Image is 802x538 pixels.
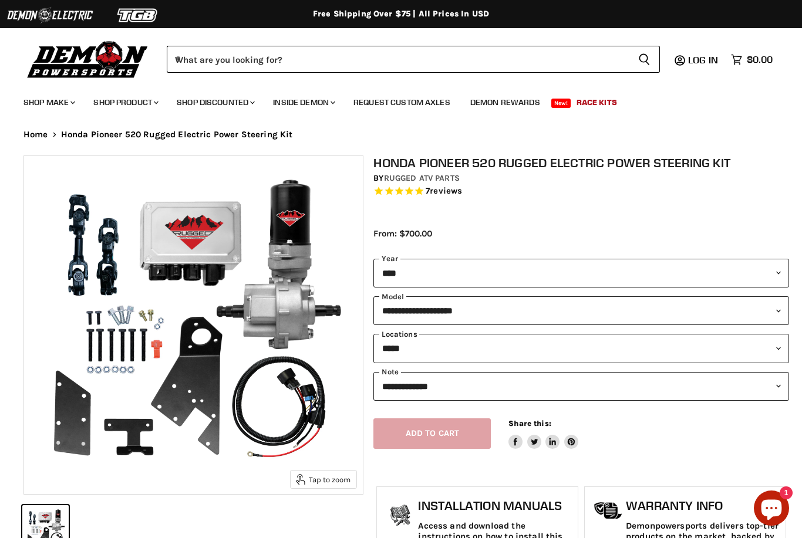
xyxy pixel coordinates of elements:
[508,418,578,449] aside: Share this:
[167,46,660,73] form: Product
[296,474,351,485] span: Tap to zoom
[264,90,342,114] a: Inside Demon
[168,90,262,114] a: Shop Discounted
[15,86,770,114] ul: Main menu
[15,90,82,114] a: Shop Make
[688,54,718,66] span: Log in
[373,259,788,287] select: year
[594,502,623,520] img: warranty-icon.png
[418,499,572,513] h1: Installation Manuals
[373,172,788,185] div: by
[386,502,415,531] img: install_manual-icon.png
[551,99,571,108] span: New!
[373,334,788,363] select: keys
[508,419,551,428] span: Share this:
[430,185,462,196] span: reviews
[426,185,462,196] span: 7 reviews
[345,90,459,114] a: Request Custom Axles
[24,156,363,495] img: IMAGE
[373,296,788,325] select: modal-name
[373,155,788,170] h1: Honda Pioneer 520 Rugged Electric Power Steering Kit
[373,185,788,198] span: Rated 4.6 out of 5 stars 7 reviews
[61,130,293,140] span: Honda Pioneer 520 Rugged Electric Power Steering Kit
[750,490,793,529] inbox-online-store-chat: Shopify online store chat
[568,90,626,114] a: Race Kits
[23,130,48,140] a: Home
[94,4,182,26] img: TGB Logo 2
[291,471,356,488] button: Tap to zoom
[629,46,660,73] button: Search
[725,51,779,68] a: $0.00
[683,55,725,65] a: Log in
[85,90,166,114] a: Shop Product
[626,499,780,513] h1: Warranty Info
[167,46,629,73] input: When autocomplete results are available use up and down arrows to review and enter to select
[747,54,773,65] span: $0.00
[384,173,460,183] a: Rugged ATV Parts
[373,372,788,401] select: keys
[6,4,94,26] img: Demon Electric Logo 2
[461,90,549,114] a: Demon Rewards
[373,228,432,239] span: From: $700.00
[23,38,152,80] img: Demon Powersports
